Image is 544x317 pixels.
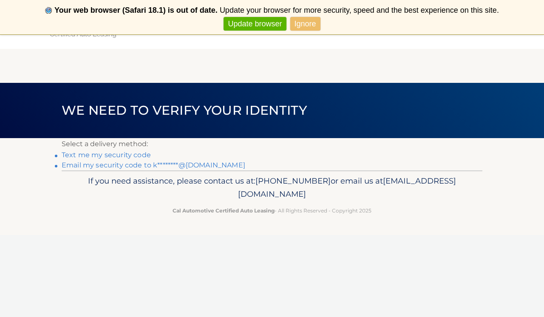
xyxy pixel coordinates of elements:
a: Ignore [290,17,320,31]
span: We need to verify your identity [62,102,307,118]
p: If you need assistance, please contact us at: or email us at [67,174,477,201]
a: Update browser [224,17,286,31]
span: Update your browser for more security, speed and the best experience on this site. [220,6,499,14]
a: Email my security code to k********@[DOMAIN_NAME] [62,161,245,169]
b: Your web browser (Safari 18.1) is out of date. [54,6,218,14]
span: [PHONE_NUMBER] [255,176,331,186]
p: Select a delivery method: [62,138,482,150]
p: - All Rights Reserved - Copyright 2025 [67,206,477,215]
a: Text me my security code [62,151,151,159]
strong: Cal Automotive Certified Auto Leasing [173,207,275,214]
